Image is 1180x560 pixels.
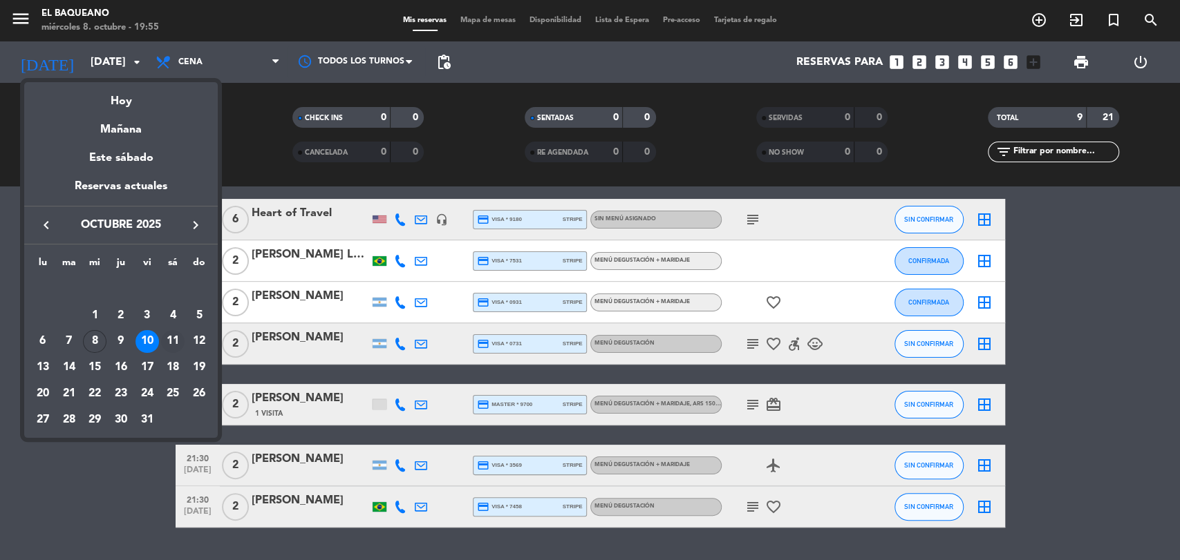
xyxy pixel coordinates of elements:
td: 3 de octubre de 2025 [134,302,160,329]
div: 21 [57,382,81,405]
div: 2 [109,304,133,327]
td: 9 de octubre de 2025 [108,329,134,355]
button: keyboard_arrow_right [183,216,208,234]
div: Este sábado [24,139,218,177]
div: 10 [135,330,159,354]
td: 17 de octubre de 2025 [134,354,160,380]
i: keyboard_arrow_left [38,217,55,233]
div: 29 [83,408,106,432]
td: 29 de octubre de 2025 [82,407,108,433]
div: 3 [135,304,159,327]
div: 17 [135,356,159,379]
td: 21 de octubre de 2025 [56,380,82,407]
div: 23 [109,382,133,405]
div: 6 [31,330,55,354]
td: 20 de octubre de 2025 [30,380,56,407]
div: 4 [161,304,185,327]
div: 15 [83,356,106,379]
div: 11 [161,330,185,354]
td: 26 de octubre de 2025 [186,380,212,407]
td: 7 de octubre de 2025 [56,329,82,355]
td: 23 de octubre de 2025 [108,380,134,407]
td: 19 de octubre de 2025 [186,354,212,380]
div: Hoy [24,82,218,110]
th: lunes [30,255,56,276]
th: sábado [160,255,187,276]
td: 8 de octubre de 2025 [82,329,108,355]
div: 8 [83,330,106,354]
div: Mañana [24,110,218,139]
div: 27 [31,408,55,432]
th: jueves [108,255,134,276]
div: 12 [187,330,211,354]
td: 31 de octubre de 2025 [134,407,160,433]
td: 15 de octubre de 2025 [82,354,108,380]
td: 10 de octubre de 2025 [134,329,160,355]
div: 13 [31,356,55,379]
td: 4 de octubre de 2025 [160,302,187,329]
div: 1 [83,304,106,327]
div: 7 [57,330,81,354]
th: viernes [134,255,160,276]
th: domingo [186,255,212,276]
td: 18 de octubre de 2025 [160,354,187,380]
div: 20 [31,382,55,405]
td: 22 de octubre de 2025 [82,380,108,407]
td: 2 de octubre de 2025 [108,302,134,329]
td: 14 de octubre de 2025 [56,354,82,380]
div: 18 [161,356,185,379]
button: keyboard_arrow_left [34,216,59,234]
div: 5 [187,304,211,327]
td: 12 de octubre de 2025 [186,329,212,355]
div: Reservas actuales [24,177,218,206]
div: 22 [83,382,106,405]
td: 27 de octubre de 2025 [30,407,56,433]
div: 19 [187,356,211,379]
div: 24 [135,382,159,405]
th: martes [56,255,82,276]
td: 1 de octubre de 2025 [82,302,108,329]
div: 9 [109,330,133,354]
div: 26 [187,382,211,405]
td: 28 de octubre de 2025 [56,407,82,433]
td: 5 de octubre de 2025 [186,302,212,329]
div: 30 [109,408,133,432]
td: 6 de octubre de 2025 [30,329,56,355]
i: keyboard_arrow_right [187,217,204,233]
td: 13 de octubre de 2025 [30,354,56,380]
td: 30 de octubre de 2025 [108,407,134,433]
th: miércoles [82,255,108,276]
td: 25 de octubre de 2025 [160,380,187,407]
td: 16 de octubre de 2025 [108,354,134,380]
td: OCT. [30,276,212,302]
td: 24 de octubre de 2025 [134,380,160,407]
td: 11 de octubre de 2025 [160,329,187,355]
div: 14 [57,356,81,379]
div: 28 [57,408,81,432]
div: 16 [109,356,133,379]
div: 31 [135,408,159,432]
span: octubre 2025 [59,216,183,234]
div: 25 [161,382,185,405]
